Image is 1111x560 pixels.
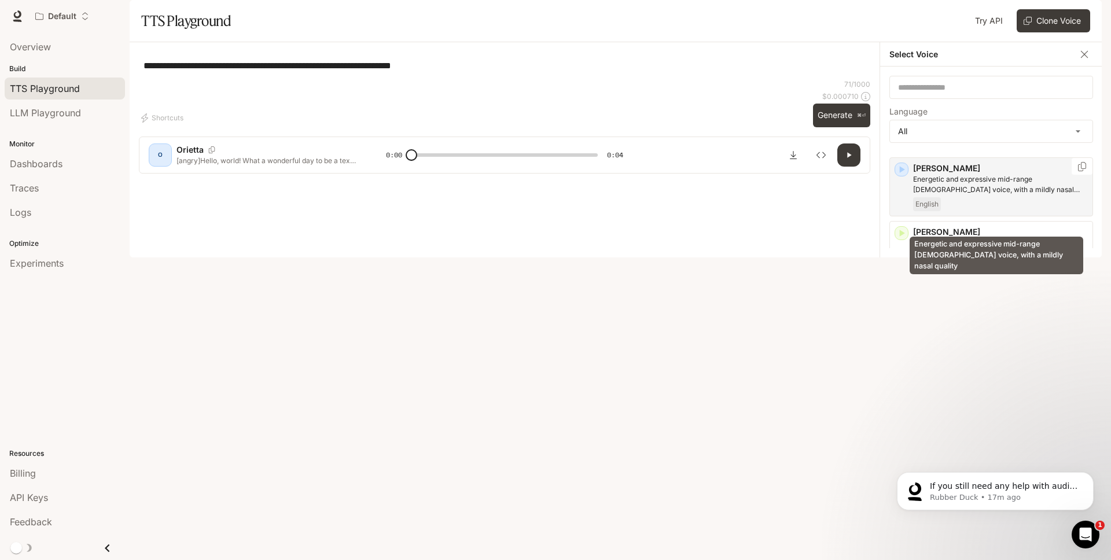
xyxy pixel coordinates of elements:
[48,12,76,21] p: Default
[857,112,866,119] p: ⌘⏎
[1017,9,1090,32] button: Clone Voice
[141,9,231,32] h1: TTS Playground
[176,156,358,165] p: [angry]Hello, world! What a wonderful day to be a text-to-speech model!
[822,91,859,101] p: $ 0.000710
[890,120,1092,142] div: All
[1076,162,1088,171] button: Copy Voice ID
[139,109,188,127] button: Shortcuts
[1095,521,1105,530] span: 1
[386,149,402,161] span: 0:00
[913,163,1088,174] p: [PERSON_NAME]
[844,79,870,89] p: 71 / 1000
[176,144,204,156] p: Orietta
[880,448,1111,529] iframe: Intercom notifications message
[813,104,870,127] button: Generate⌘⏎
[30,5,94,28] button: Open workspace menu
[204,146,220,153] button: Copy Voice ID
[1072,521,1099,548] iframe: Intercom live chat
[151,146,170,164] div: O
[607,149,623,161] span: 0:04
[810,143,833,167] button: Inspect
[782,143,805,167] button: Download audio
[913,174,1088,195] p: Energetic and expressive mid-range male voice, with a mildly nasal quality
[913,197,941,211] span: English
[913,226,1088,238] p: [PERSON_NAME]
[50,45,200,55] p: Message from Rubber Duck, sent 17m ago
[970,9,1007,32] a: Try API
[50,34,199,89] span: If you still need any help with audio markups or have more questions, I'm here to assist! Would y...
[910,237,1083,274] div: Energetic and expressive mid-range [DEMOGRAPHIC_DATA] voice, with a mildly nasal quality
[889,108,928,116] p: Language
